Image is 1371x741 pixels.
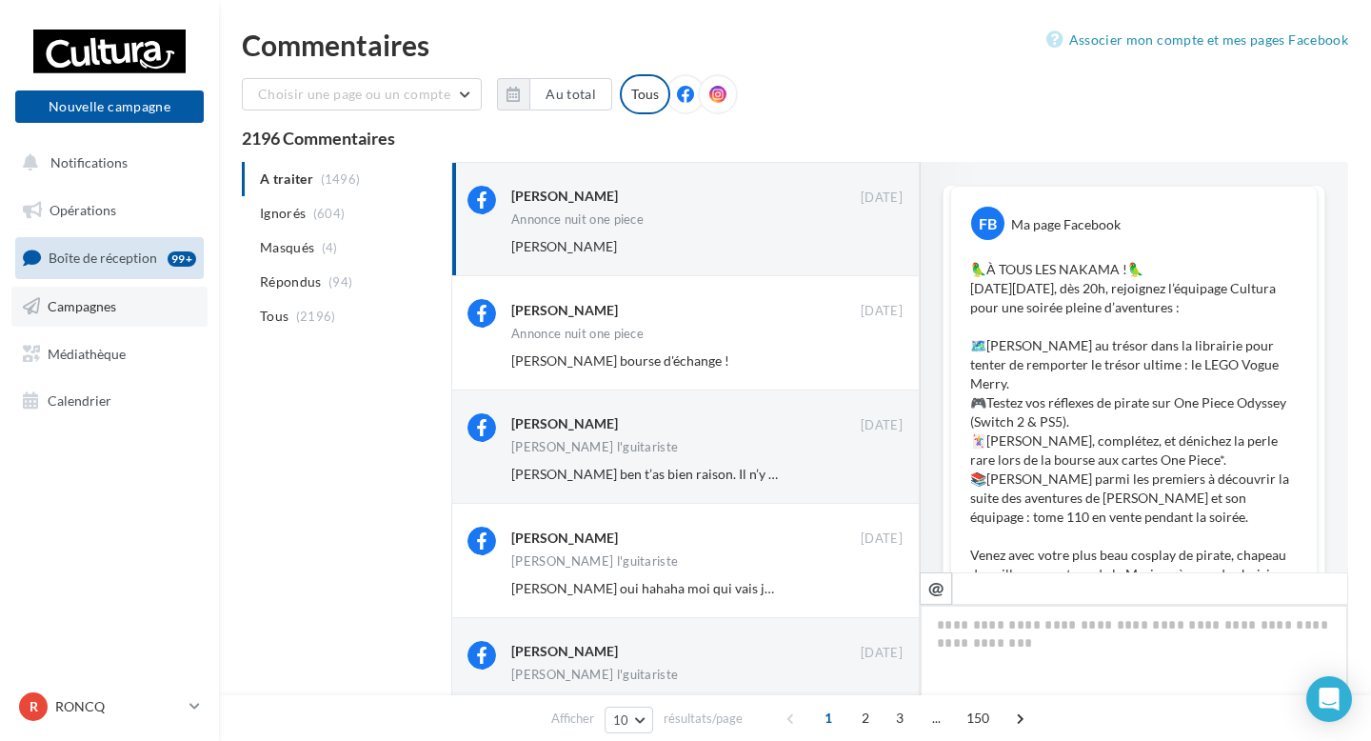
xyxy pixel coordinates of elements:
[511,187,618,206] div: [PERSON_NAME]
[529,78,612,110] button: Au total
[861,190,903,207] span: [DATE]
[971,207,1004,240] div: FB
[49,250,157,266] span: Boîte de réception
[168,251,196,267] div: 99+
[511,352,729,369] span: [PERSON_NAME] bourse d'échange !
[511,529,618,548] div: [PERSON_NAME]
[511,441,678,453] div: [PERSON_NAME] l'guitariste
[242,130,1348,147] div: 2196 Commentaires
[48,392,111,409] span: Calendrier
[511,669,678,681] div: [PERSON_NAME] l'guitariste
[11,237,208,278] a: Boîte de réception99+
[861,303,903,320] span: [DATE]
[242,30,1348,59] div: Commentaires
[511,328,644,340] div: Annonce nuit one piece
[260,204,306,223] span: Ignorés
[322,240,338,255] span: (4)
[260,272,322,291] span: Répondus
[861,417,903,434] span: [DATE]
[15,689,204,725] a: R RONCQ
[11,381,208,421] a: Calendrier
[260,307,288,326] span: Tous
[313,206,346,221] span: (604)
[884,703,915,733] span: 3
[850,703,881,733] span: 2
[296,309,336,324] span: (2196)
[11,334,208,374] a: Médiathèque
[511,301,618,320] div: [PERSON_NAME]
[664,710,743,728] span: résultats/page
[620,74,670,114] div: Tous
[50,202,116,218] span: Opérations
[922,703,952,733] span: ...
[511,693,753,710] span: Eh beh ? Tu redispenses des cours la bas ?
[1306,676,1352,722] div: Open Intercom Messenger
[48,298,116,314] span: Campagnes
[11,190,208,230] a: Opérations
[605,707,653,733] button: 10
[242,78,482,110] button: Choisir une page ou un compte
[928,579,944,596] i: @
[260,238,314,257] span: Masqués
[511,555,678,568] div: [PERSON_NAME] l'guitariste
[258,86,450,102] span: Choisir une page ou un compte
[50,154,128,170] span: Notifications
[1046,29,1348,51] a: Associer mon compte et mes pages Facebook
[30,697,38,716] span: R
[48,345,126,361] span: Médiathèque
[511,580,1102,596] span: [PERSON_NAME] oui hahaha moi qui vais jamais sur Facebook et vois le message 3 jours après 😂😂
[920,572,952,605] button: @
[613,712,629,728] span: 10
[511,213,644,226] div: Annonce nuit one piece
[497,78,612,110] button: Au total
[970,260,1298,717] p: 🦜À TOUS LES NAKAMA !🦜 [DATE][DATE], dès 20h, rejoignez l’équipage Cultura pour une soirée pleine ...
[511,238,617,254] span: [PERSON_NAME]
[861,645,903,662] span: [DATE]
[861,531,903,548] span: [DATE]
[511,642,618,661] div: [PERSON_NAME]
[959,703,998,733] span: 150
[511,414,618,433] div: [PERSON_NAME]
[551,710,594,728] span: Afficher
[15,90,204,123] button: Nouvelle campagne
[1011,215,1121,234] div: Ma page Facebook
[328,274,352,290] span: (94)
[11,287,208,327] a: Campagnes
[55,697,182,716] p: RONCQ
[813,703,844,733] span: 1
[11,143,200,183] button: Notifications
